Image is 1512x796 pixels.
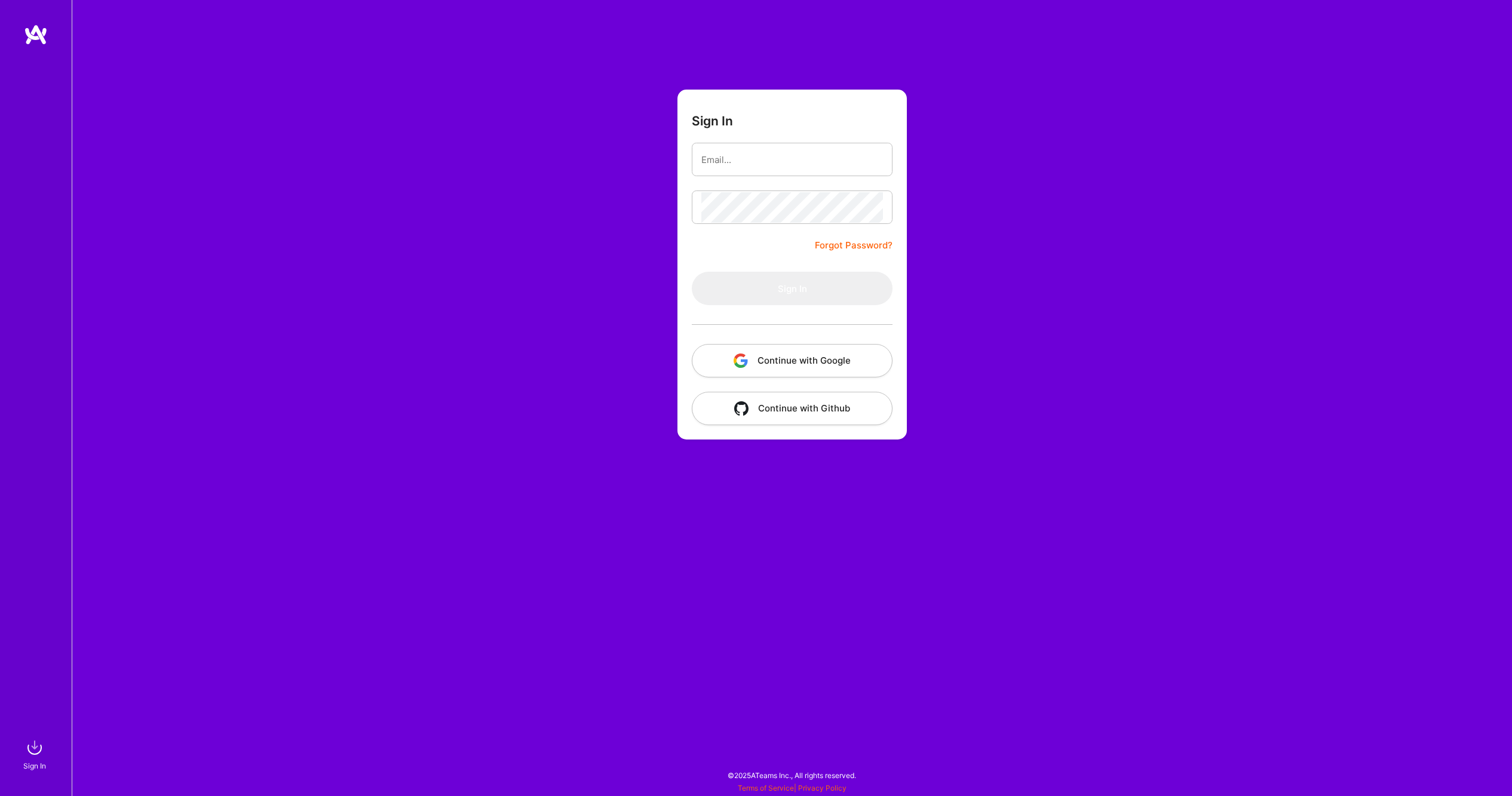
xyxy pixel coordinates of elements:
[692,272,893,305] button: Sign In
[692,344,893,377] button: Continue with Google
[798,783,847,792] a: Privacy Policy
[734,354,748,368] img: icon
[72,760,1512,790] div: © 2025 ATeams Inc., All rights reserved.
[738,783,794,792] a: Terms of Service
[692,113,733,128] h3: Sign In
[24,24,48,45] img: logo
[701,145,883,175] input: Email...
[23,736,47,760] img: sign in
[734,401,749,416] img: icon
[738,783,847,792] span: |
[815,238,893,253] a: Forgot Password?
[23,760,46,772] div: Sign In
[692,392,893,425] button: Continue with Github
[25,736,47,772] a: sign inSign In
